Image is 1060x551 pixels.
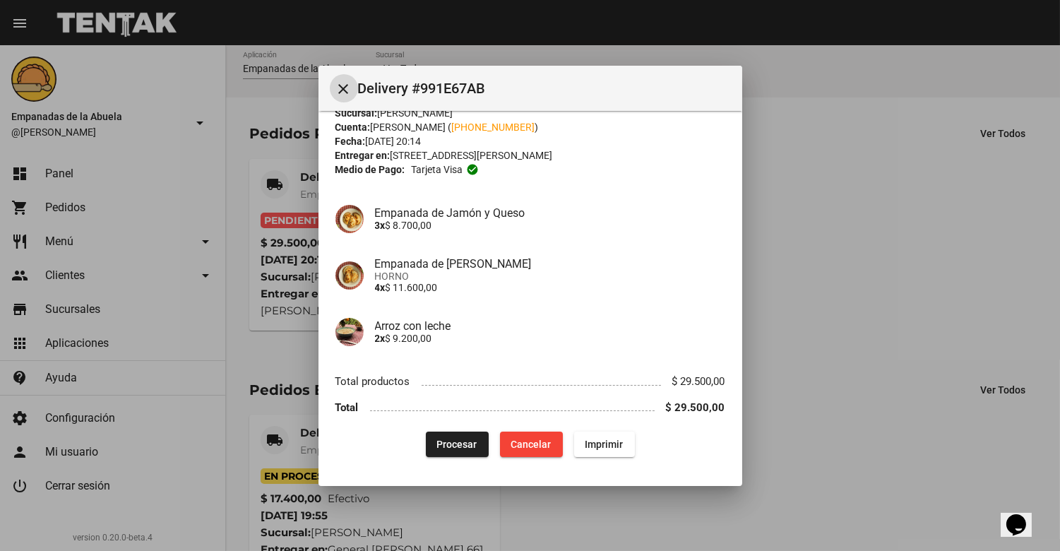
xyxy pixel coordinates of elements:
[335,394,725,420] li: Total $ 29.500,00
[511,439,552,450] span: Cancelar
[375,282,386,293] b: 4x
[375,282,725,293] p: $ 11.600,00
[335,81,352,97] mat-icon: Cerrar
[335,318,364,346] img: d09e00c6-96ea-46d4-8597-79d47507a349.jpg
[411,162,463,177] span: Tarjeta visa
[335,122,371,133] strong: Cuenta:
[335,148,725,162] div: [STREET_ADDRESS][PERSON_NAME]
[335,120,725,134] div: [PERSON_NAME] ( )
[375,319,725,333] h4: Arroz con leche
[574,432,635,457] button: Imprimir
[335,106,725,120] div: [PERSON_NAME]
[335,107,378,119] strong: Sucursal:
[375,220,725,231] p: $ 8.700,00
[335,162,405,177] strong: Medio de Pago:
[375,271,725,282] span: HORNO
[335,261,364,290] img: f753fea7-0f09-41b3-9a9e-ddb84fc3b359.jpg
[375,257,725,271] h4: Empanada de [PERSON_NAME]
[335,136,366,147] strong: Fecha:
[375,206,725,220] h4: Empanada de Jamón y Queso
[585,439,624,450] span: Imprimir
[426,432,489,457] button: Procesar
[335,150,391,161] strong: Entregar en:
[358,77,731,100] span: Delivery #991E67AB
[375,333,725,344] p: $ 9.200,00
[375,220,386,231] b: 3x
[335,205,364,233] img: 72c15bfb-ac41-4ae4-a4f2-82349035ab42.jpg
[500,432,563,457] button: Cancelar
[452,122,535,133] a: [PHONE_NUMBER]
[375,333,386,344] b: 2x
[330,74,358,102] button: Cerrar
[437,439,477,450] span: Procesar
[335,134,725,148] div: [DATE] 20:14
[335,369,725,395] li: Total productos $ 29.500,00
[466,163,479,176] mat-icon: check_circle
[1001,494,1046,537] iframe: chat widget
